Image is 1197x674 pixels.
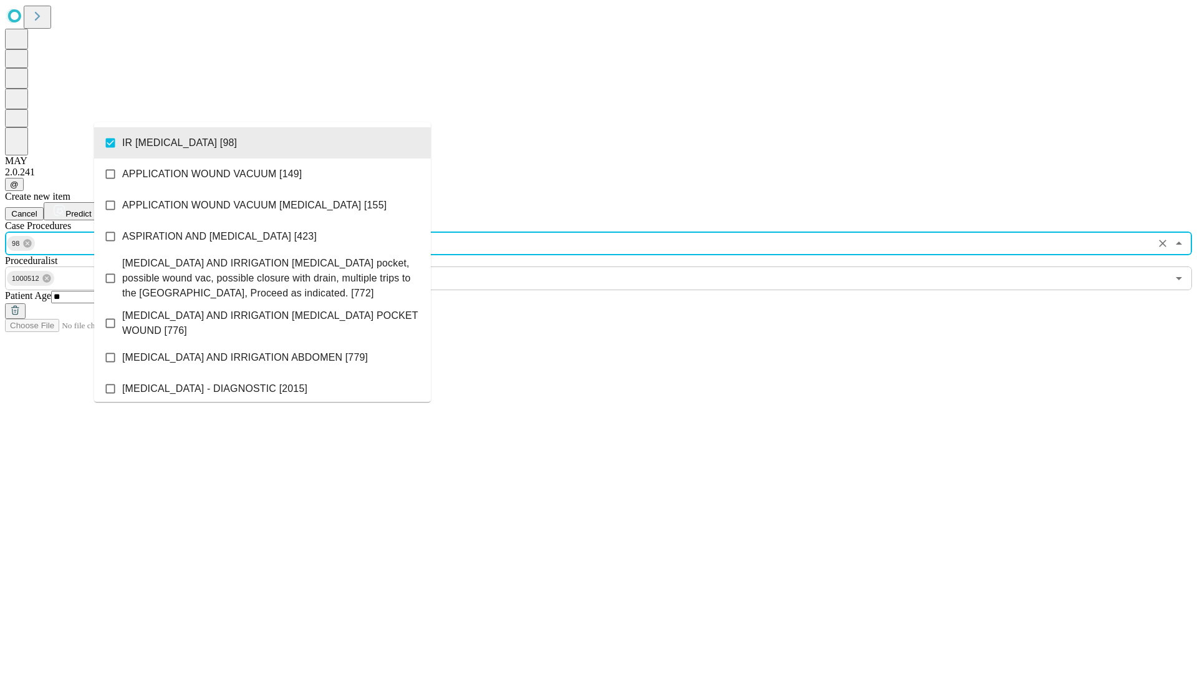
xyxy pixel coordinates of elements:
[1154,235,1171,252] button: Clear
[122,198,387,213] span: APPLICATION WOUND VACUUM [MEDICAL_DATA] [155]
[5,191,70,202] span: Create new item
[122,229,317,244] span: ASPIRATION AND [MEDICAL_DATA] [423]
[7,236,35,251] div: 98
[5,290,51,301] span: Patient Age
[5,155,1192,167] div: MAY
[122,256,421,301] span: [MEDICAL_DATA] AND IRRIGATION [MEDICAL_DATA] pocket, possible wound vac, possible closure with dr...
[7,271,44,286] span: 1000512
[5,255,57,266] span: Proceduralist
[5,178,24,191] button: @
[1170,270,1188,287] button: Open
[122,167,302,182] span: APPLICATION WOUND VACUUM [149]
[122,135,237,150] span: IR [MEDICAL_DATA] [98]
[44,202,101,220] button: Predict
[1170,235,1188,252] button: Close
[11,209,37,218] span: Cancel
[122,308,421,338] span: [MEDICAL_DATA] AND IRRIGATION [MEDICAL_DATA] POCKET WOUND [776]
[7,237,25,251] span: 98
[5,207,44,220] button: Cancel
[65,209,91,218] span: Predict
[5,167,1192,178] div: 2.0.241
[5,220,71,231] span: Scheduled Procedure
[122,381,307,396] span: [MEDICAL_DATA] - DIAGNOSTIC [2015]
[10,180,19,189] span: @
[122,350,368,365] span: [MEDICAL_DATA] AND IRRIGATION ABDOMEN [779]
[7,271,54,286] div: 1000512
